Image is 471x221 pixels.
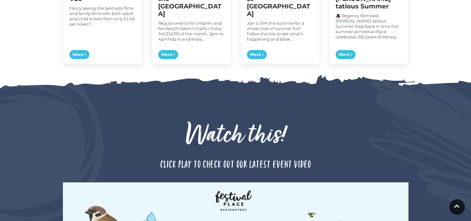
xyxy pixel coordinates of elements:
[336,13,402,40] p: 🎩 Regency Remixed: [PERSON_NAME]-tatious Summer Step back in time this summer as Festival Place c...
[63,157,408,170] p: Click play to check out our latest event video
[247,21,313,42] p: Join LUSH this summer for a whole host of summer fun! Follow the link to see what's happening and...
[336,50,356,59] span: More
[63,121,408,151] h2: Watch this!
[247,50,267,59] span: More
[158,50,178,59] span: More
[69,6,136,27] p: Fancy seeing the best kids films and family films with both adult and child tickets from only £2....
[158,21,224,42] p: Regular events for children and families:Children's Crafts | Every 3rd [DATE] of the month, 2pm t...
[69,50,89,59] span: More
